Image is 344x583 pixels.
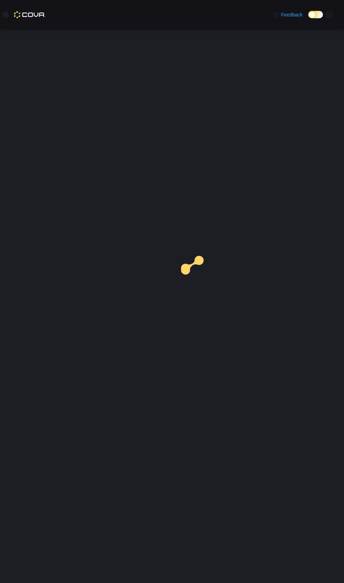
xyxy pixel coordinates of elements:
img: cova-loader [172,251,225,303]
input: Dark Mode [308,11,323,18]
img: Cova [14,11,45,18]
span: Feedback [281,11,303,18]
a: Feedback [270,8,305,22]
